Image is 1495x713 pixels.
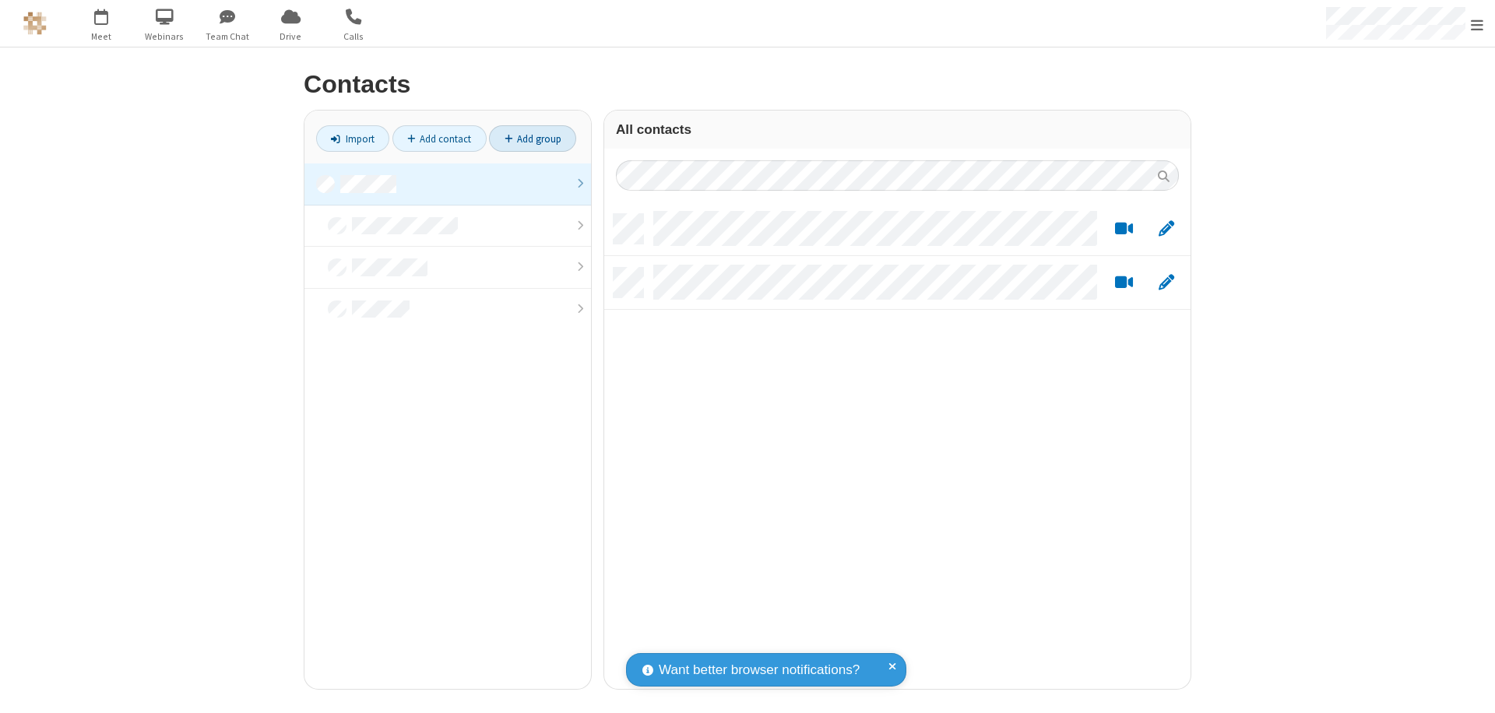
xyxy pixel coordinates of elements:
span: Calls [325,30,383,44]
h2: Contacts [304,71,1191,98]
span: Meet [72,30,131,44]
img: QA Selenium DO NOT DELETE OR CHANGE [23,12,47,35]
a: Add group [489,125,576,152]
button: Edit [1151,220,1181,239]
span: Want better browser notifications? [659,660,860,680]
a: Add contact [392,125,487,152]
button: Start a video meeting [1109,273,1139,293]
iframe: Chat [1456,673,1483,702]
span: Team Chat [199,30,257,44]
a: Import [316,125,389,152]
button: Edit [1151,273,1181,293]
span: Webinars [135,30,194,44]
button: Start a video meeting [1109,220,1139,239]
span: Drive [262,30,320,44]
div: grid [604,202,1191,689]
h3: All contacts [616,122,1179,137]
